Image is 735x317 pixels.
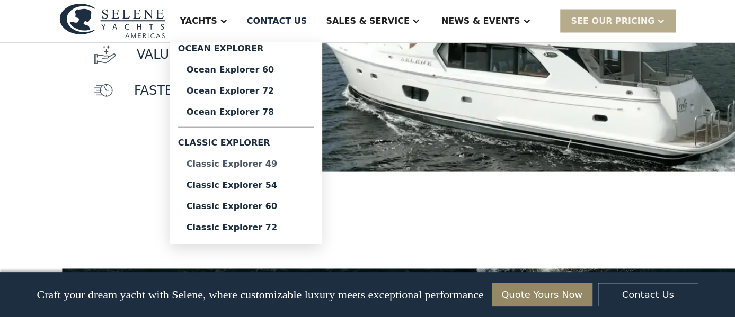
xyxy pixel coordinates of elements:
a: Ocean Explorer 72 [178,80,314,102]
div: Classic Explorer 49 [187,160,305,168]
p: faster delivery [134,81,247,100]
nav: Yachts [170,42,322,244]
div: Classic Explorer 54 [187,181,305,189]
div: Ocean Explorer 72 [187,87,305,95]
a: Contact Us [598,283,698,306]
div: Ocean Explorer [178,42,314,59]
div: Ocean Explorer 60 [187,66,305,74]
p: value [137,45,177,64]
a: Ocean Explorer 78 [178,102,314,123]
div: Classic Explorer 72 [187,223,305,232]
a: Classic Explorer 60 [178,196,314,217]
a: Quote Yours Now [492,283,592,306]
div: Yachts [180,15,217,28]
div: Sales & Service [326,15,409,28]
a: Ocean Explorer 60 [178,59,314,80]
div: Contact US [247,15,307,28]
div: SEE Our Pricing [560,10,676,32]
div: News & EVENTS [441,15,520,28]
a: Classic Explorer 49 [178,153,314,175]
div: SEE Our Pricing [571,15,654,28]
img: icon [94,45,116,64]
img: icon [94,81,113,100]
div: Classic Explorer [178,132,314,153]
div: Classic Explorer 60 [187,202,305,211]
a: Classic Explorer 72 [178,217,314,238]
p: Craft your dream yacht with Selene, where customizable luxury meets exceptional performance [37,288,483,302]
a: Classic Explorer 54 [178,175,314,196]
div: Ocean Explorer 78 [187,108,305,116]
img: logo [59,4,165,38]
